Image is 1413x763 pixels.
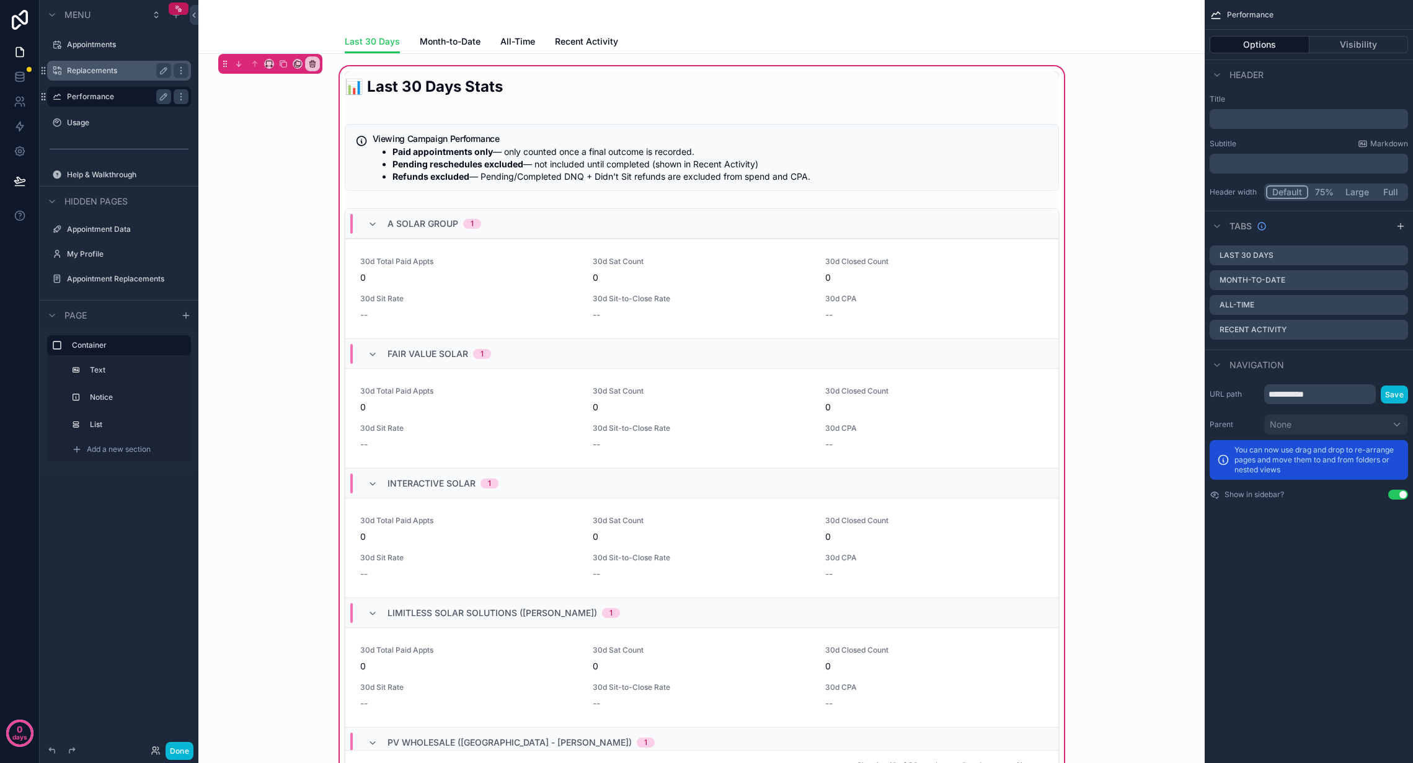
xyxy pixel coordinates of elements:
label: Title [1210,94,1408,104]
div: 1 [488,479,491,488]
p: You can now use drag and drop to re-arrange pages and move them to and from folders or nested views [1234,445,1401,475]
span: PV Wholesale ([GEOGRAPHIC_DATA] - [PERSON_NAME]) [388,736,632,749]
span: Limitless Solar Solutions ([PERSON_NAME]) [388,607,597,619]
label: Appointment Replacements [67,274,188,284]
span: Menu [64,9,91,21]
span: Markdown [1370,139,1408,149]
span: Month-to-Date [420,35,481,48]
label: Appointments [67,40,188,50]
span: Recent Activity [555,35,618,48]
button: Done [166,742,193,760]
button: Save [1381,386,1408,404]
button: Large [1340,185,1375,199]
a: Markdown [1358,139,1408,149]
button: Full [1375,185,1406,199]
span: Last 30 Days [345,35,400,48]
label: Show in sidebar? [1225,490,1284,500]
label: Performance [67,92,166,102]
label: Parent [1210,420,1259,430]
p: days [12,728,27,746]
button: 75% [1308,185,1340,199]
span: Performance [1227,10,1273,20]
div: 1 [644,738,647,748]
p: 0 [17,723,22,736]
label: URL path [1210,389,1259,399]
div: 1 [471,219,474,229]
div: scrollable content [1210,109,1408,129]
span: Fair Value Solar [388,348,468,360]
div: 1 [609,608,613,618]
span: All-Time [500,35,535,48]
span: Tabs [1229,220,1252,232]
button: Visibility [1309,36,1409,53]
label: Container [72,340,181,350]
a: Last 30 Days [345,30,400,54]
a: All-Time [500,30,535,55]
label: Usage [67,118,188,128]
span: Navigation [1229,359,1284,371]
label: Replacements [67,66,166,76]
button: Default [1266,185,1308,199]
label: Text [90,365,184,375]
div: scrollable content [1210,154,1408,174]
label: My Profile [67,249,188,259]
a: Month-to-Date [420,30,481,55]
label: Last 30 Days [1220,250,1273,260]
label: Header width [1210,187,1259,197]
span: Hidden pages [64,195,128,208]
div: 1 [481,349,484,359]
label: Subtitle [1210,139,1236,149]
label: Notice [90,392,184,402]
label: Help & Walkthrough [67,170,188,180]
span: Interactive Solar [388,477,476,490]
button: None [1264,414,1408,435]
div: scrollable content [40,330,198,474]
label: Month-to-Date [1220,275,1285,285]
label: All-Time [1220,300,1254,310]
span: A Solar Group [388,218,458,230]
span: Add a new section [87,444,151,454]
span: None [1270,418,1291,431]
label: Recent Activity [1220,325,1287,335]
span: Header [1229,69,1264,81]
button: Options [1210,36,1309,53]
span: Page [64,309,87,322]
label: List [90,420,184,430]
a: Recent Activity [555,30,618,55]
label: Appointment Data [67,224,188,234]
